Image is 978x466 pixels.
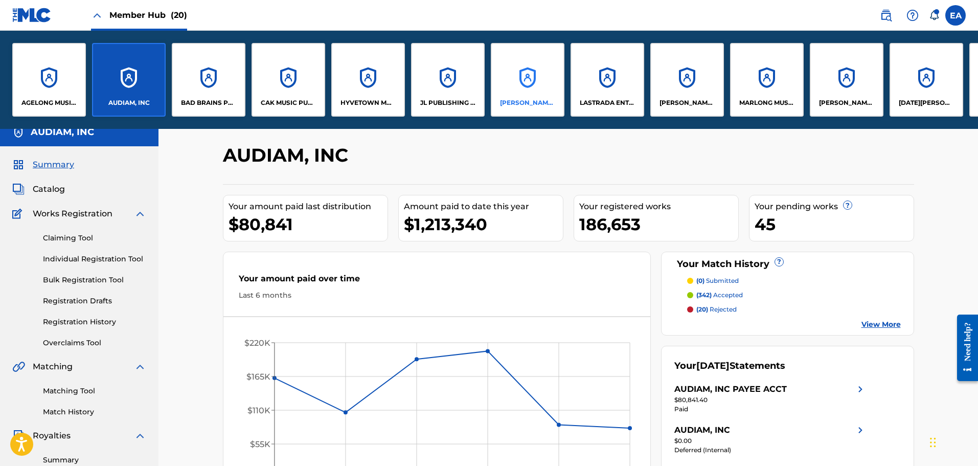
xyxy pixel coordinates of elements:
[674,436,867,446] div: $0.00
[43,254,146,264] a: Individual Registration Tool
[674,424,867,455] a: AUDIAM, INCright chevron icon$0.00Deferred (Internal)
[43,407,146,417] a: Match History
[730,43,804,117] a: AccountsMARLONG MUSIC CORP.
[229,201,388,213] div: Your amount paid last distribution
[755,213,914,236] div: 45
[239,273,635,290] div: Your amount paid over time
[696,305,708,313] span: (20)
[12,183,65,195] a: CatalogCatalog
[945,5,966,26] div: User Menu
[861,319,901,330] a: View More
[12,361,25,373] img: Matching
[108,98,150,107] p: AUDIAM, INC
[12,8,52,23] img: MLC Logo
[171,10,187,20] span: (20)
[491,43,564,117] a: Accounts[PERSON_NAME] PRODUCTIONS, INC.
[261,98,316,107] p: CAK MUSIC PUBLISHING, INC
[411,43,485,117] a: AccountsJL PUBLISHING GROUP INC
[43,455,146,465] a: Summary
[571,43,644,117] a: AccountsLASTRADA ENTERTAINMENT CO LTD
[674,359,785,373] div: Your Statements
[500,98,556,107] p: KEISER PRODUCTIONS, INC.
[33,430,71,442] span: Royalties
[876,5,896,26] a: Public Search
[844,201,852,209] span: ?
[181,98,237,107] p: BAD BRAINS PUBLISHING
[906,9,919,21] img: help
[949,306,978,389] iframe: Resource Center
[12,430,25,442] img: Royalties
[696,276,739,285] p: submitted
[687,305,901,314] a: (20) rejected
[404,201,563,213] div: Amount paid to date this year
[854,424,867,436] img: right chevron icon
[331,43,405,117] a: AccountsHYVETOWN MUSIC INC
[33,159,74,171] span: Summary
[239,290,635,301] div: Last 6 months
[404,213,563,236] div: $1,213,340
[696,305,737,314] p: rejected
[696,291,712,299] span: (342)
[890,43,963,117] a: Accounts[DATE][PERSON_NAME]
[819,98,875,107] p: NEWMAN & COMPANY CHARTERED ACCOUNTANTS
[33,183,65,195] span: Catalog
[854,383,867,395] img: right chevron icon
[33,208,112,220] span: Works Registration
[674,405,867,414] div: Paid
[579,201,738,213] div: Your registered works
[12,126,25,139] img: Accounts
[340,98,396,107] p: HYVETOWN MUSIC INC
[579,213,738,236] div: 186,653
[687,276,901,285] a: (0) submitted
[674,424,730,436] div: AUDIAM, INC
[247,406,270,415] tspan: $110K
[43,296,146,306] a: Registration Drafts
[134,430,146,442] img: expand
[43,386,146,396] a: Matching Tool
[134,361,146,373] img: expand
[223,144,353,167] h2: AUDIAM, INC
[674,395,867,405] div: $80,841.40
[650,43,724,117] a: Accounts[PERSON_NAME] MUSIC
[43,233,146,243] a: Claiming Tool
[674,446,867,455] div: Deferred (Internal)
[109,9,187,21] span: Member Hub
[810,43,883,117] a: Accounts[PERSON_NAME] & COMPANY CHARTERED ACCOUNTANTS
[12,159,25,171] img: Summary
[659,98,715,107] p: MARILYN SANDERS MUSIC
[252,43,325,117] a: AccountsCAK MUSIC PUBLISHING, INC
[696,277,704,284] span: (0)
[930,427,936,458] div: Drag
[674,257,901,271] div: Your Match History
[172,43,245,117] a: AccountsBAD BRAINS PUBLISHING
[899,98,954,107] p: NOEL L SILVERMAN
[902,5,923,26] div: Help
[739,98,795,107] p: MARLONG MUSIC CORP.
[12,43,86,117] a: AccountsAGELONG MUSIC PUBLISHING INC.
[674,383,867,414] a: AUDIAM, INC PAYEE ACCTright chevron icon$80,841.40Paid
[134,208,146,220] img: expand
[674,383,787,395] div: AUDIAM, INC PAYEE ACCT
[43,317,146,327] a: Registration History
[21,98,77,107] p: AGELONG MUSIC PUBLISHING INC.
[31,126,94,138] h5: AUDIAM, INC
[43,275,146,285] a: Bulk Registration Tool
[43,338,146,348] a: Overclaims Tool
[580,98,635,107] p: LASTRADA ENTERTAINMENT CO LTD
[696,360,730,371] span: [DATE]
[244,338,270,348] tspan: $220K
[880,9,892,21] img: search
[92,43,166,117] a: AccountsAUDIAM, INC
[696,291,743,300] p: accepted
[927,417,978,466] iframe: Chat Widget
[775,258,783,266] span: ?
[229,213,388,236] div: $80,841
[755,201,914,213] div: Your pending works
[250,439,270,449] tspan: $55K
[91,9,103,21] img: Close
[33,361,73,373] span: Matching
[420,98,476,107] p: JL PUBLISHING GROUP INC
